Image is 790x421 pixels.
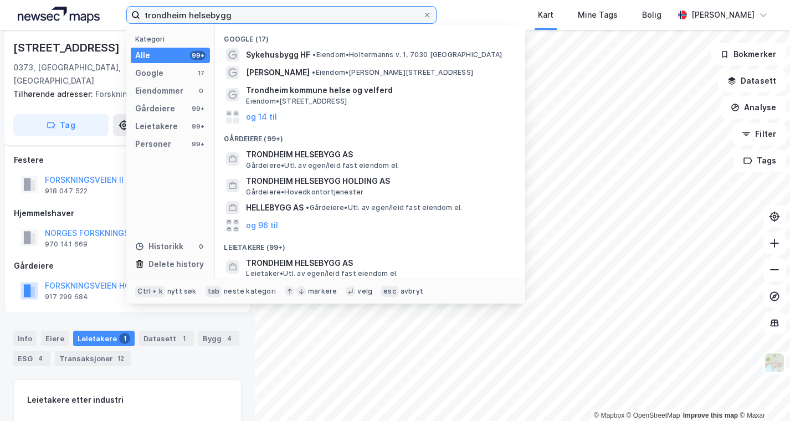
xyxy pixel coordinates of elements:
[711,43,786,65] button: Bokmerker
[45,187,88,196] div: 918 047 522
[732,123,786,145] button: Filter
[718,70,786,92] button: Datasett
[178,333,189,344] div: 1
[55,351,131,366] div: Transaksjoner
[14,153,241,167] div: Festere
[381,286,398,297] div: esc
[246,84,512,97] span: Trondheim kommune helse og velferd
[246,148,512,161] span: TRONDHEIM HELSEBYGG AS
[246,256,512,270] span: TRONDHEIM HELSEBYGG AS
[246,48,310,61] span: Sykehusbygg HF
[139,331,194,346] div: Datasett
[215,26,525,46] div: Google (17)
[135,286,165,297] div: Ctrl + k
[683,412,738,419] a: Improve this map
[401,287,423,296] div: avbryt
[148,258,204,271] div: Delete history
[224,333,235,344] div: 4
[246,174,512,188] span: TRONDHEIM HELSEBYGG HOLDING AS
[215,126,525,146] div: Gårdeiere (99+)
[197,69,206,78] div: 17
[135,120,178,133] div: Leietakere
[734,150,786,172] button: Tags
[115,353,126,364] div: 12
[14,207,241,220] div: Hjemmelshaver
[735,368,790,421] div: Kontrollprogram for chat
[13,114,109,136] button: Tag
[246,161,399,170] span: Gårdeiere • Utl. av egen/leid fast eiendom el.
[135,35,210,43] div: Kategori
[308,287,337,296] div: markere
[764,352,785,373] img: Z
[135,84,183,97] div: Eiendommer
[119,333,130,344] div: 1
[41,331,69,346] div: Eiere
[197,242,206,251] div: 0
[246,110,277,124] button: og 14 til
[73,331,135,346] div: Leietakere
[27,393,228,407] div: Leietakere etter industri
[246,219,278,232] button: og 96 til
[13,89,95,99] span: Tilhørende adresser:
[13,351,50,366] div: ESG
[538,8,553,22] div: Kart
[14,259,241,273] div: Gårdeiere
[35,353,46,364] div: 4
[691,8,755,22] div: [PERSON_NAME]
[246,201,304,214] span: HELLEBYGG AS
[206,286,222,297] div: tab
[357,287,372,296] div: velg
[135,137,171,151] div: Personer
[312,50,316,59] span: •
[45,292,88,301] div: 917 299 684
[246,66,310,79] span: [PERSON_NAME]
[190,104,206,113] div: 99+
[627,412,680,419] a: OpenStreetMap
[135,66,163,80] div: Google
[306,203,309,212] span: •
[13,61,156,88] div: 0373, [GEOGRAPHIC_DATA], [GEOGRAPHIC_DATA]
[246,269,398,278] span: Leietaker • Utl. av egen/leid fast eiendom el.
[246,188,363,197] span: Gårdeiere • Hovedkontortjenester
[312,50,502,59] span: Eiendom • Holtermanns v. 1, 7030 [GEOGRAPHIC_DATA]
[135,102,175,115] div: Gårdeiere
[735,368,790,421] iframe: Chat Widget
[306,203,462,212] span: Gårdeiere • Utl. av egen/leid fast eiendom el.
[224,287,276,296] div: neste kategori
[135,49,150,62] div: Alle
[167,287,197,296] div: nytt søk
[215,234,525,254] div: Leietakere (99+)
[135,240,183,253] div: Historikk
[312,68,473,77] span: Eiendom • [PERSON_NAME][STREET_ADDRESS]
[190,51,206,60] div: 99+
[312,68,315,76] span: •
[578,8,618,22] div: Mine Tags
[721,96,786,119] button: Analyse
[13,331,37,346] div: Info
[13,88,233,101] div: Forskningsveien 2b
[18,7,100,23] img: logo.a4113a55bc3d86da70a041830d287a7e.svg
[13,39,122,57] div: [STREET_ADDRESS]
[45,240,88,249] div: 970 141 669
[198,331,239,346] div: Bygg
[197,86,206,95] div: 0
[190,140,206,148] div: 99+
[246,97,347,106] span: Eiendom • [STREET_ADDRESS]
[140,7,423,23] input: Søk på adresse, matrikkel, gårdeiere, leietakere eller personer
[642,8,661,22] div: Bolig
[594,412,624,419] a: Mapbox
[190,122,206,131] div: 99+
